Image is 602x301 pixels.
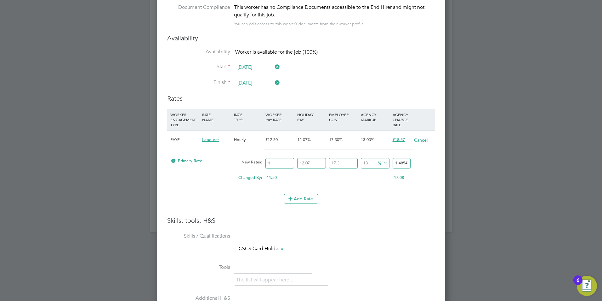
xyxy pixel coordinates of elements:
label: Finish [167,79,230,86]
h3: Availability [167,34,435,42]
label: Tools [167,264,230,271]
label: Document Compliance [167,3,230,27]
div: 6 [576,280,579,288]
div: Hourly [232,131,264,149]
h3: Skills, tools, H&S [167,216,435,225]
div: EMPLOYER COST [327,109,359,125]
span: 17.30% [329,137,343,142]
label: Availability [167,49,230,55]
div: This worker has no Compliance Documents accessible to the End Hirer and might not qualify for thi... [234,3,435,19]
span: Worker is available for the job (100%) [235,49,318,55]
div: £12.50 [264,131,296,149]
span: Primary Rate [170,158,202,163]
div: AGENCY CHARGE RATE [391,109,412,130]
div: New Rates: [232,156,264,168]
div: You can edit access to this worker’s documents from their worker profile. [234,20,365,28]
span: 12.07% [297,137,311,142]
input: Select one [235,63,280,72]
span: £18.57 [393,137,405,142]
span: -11.50 [265,175,277,180]
button: Open Resource Center, 6 new notifications [577,276,597,296]
span: 13.00% [361,137,374,142]
button: Cancel [414,137,428,143]
li: The list will appear here... [236,276,296,284]
div: PAYE [169,131,201,149]
div: RATE NAME [201,109,232,125]
div: RATE TYPE [232,109,264,125]
label: Skills / Qualifications [167,233,230,239]
button: Add Rate [284,194,318,204]
a: x [280,245,284,253]
span: % [376,159,389,166]
input: Select one [235,79,280,88]
label: Start [167,63,230,70]
div: WORKER PAY RATE [264,109,296,125]
div: WORKER ENGAGEMENT TYPE [169,109,201,130]
div: AGENCY MARKUP [359,109,391,125]
h3: Rates [167,94,435,103]
div: Changed By: [169,172,264,184]
div: HOLIDAY PAY [296,109,327,125]
span: -17.08 [393,175,404,180]
span: Labourer [202,137,219,142]
li: CSCS Card Holder [236,245,287,253]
